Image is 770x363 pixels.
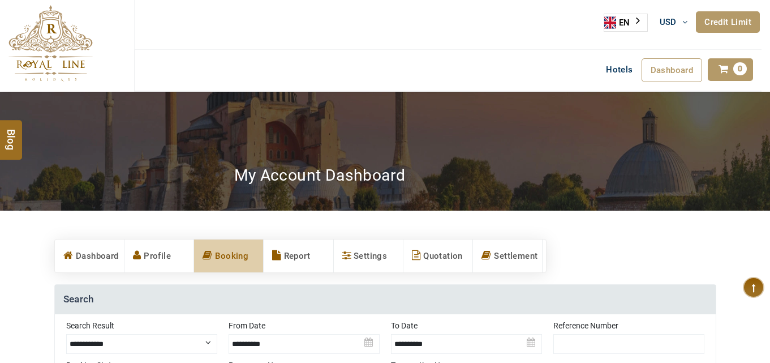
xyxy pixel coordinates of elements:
[4,129,19,139] span: Blog
[660,17,677,27] span: USD
[234,165,406,185] h2: My Account Dashboard
[604,14,647,31] a: EN
[604,14,648,32] div: Language
[651,65,694,75] span: Dashboard
[708,58,753,81] a: 0
[55,240,124,272] a: Dashboard
[194,240,263,272] a: Booking
[403,240,472,272] a: Quotation
[334,240,403,272] a: Settings
[66,320,217,331] label: Search Result
[553,320,704,331] label: Reference Number
[604,14,648,32] aside: Language selected: English
[733,62,747,75] span: 0
[597,58,641,81] a: Hotels
[473,240,542,272] a: Settlement
[264,240,333,272] a: Report
[696,11,760,33] a: Credit Limit
[124,240,193,272] a: Profile
[55,285,716,314] h4: Search
[8,5,93,82] img: The Royal Line Holidays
